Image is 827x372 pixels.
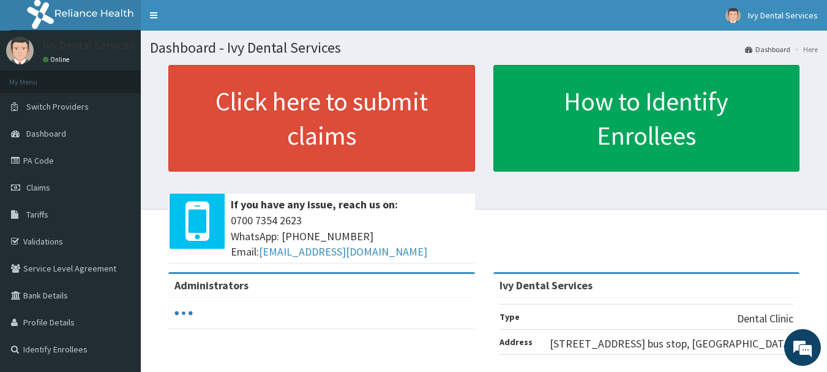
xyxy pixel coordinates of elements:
p: [STREET_ADDRESS] bus stop, [GEOGRAPHIC_DATA] [550,336,793,352]
a: How to Identify Enrollees [493,65,800,172]
span: Ivy Dental Services [748,10,818,21]
b: Type [500,311,520,322]
a: Dashboard [745,44,790,55]
img: User Image [6,37,34,64]
a: [EMAIL_ADDRESS][DOMAIN_NAME] [259,245,427,259]
p: Ivy Dental Services [43,40,135,51]
a: Online [43,55,72,64]
li: Here [791,44,818,55]
span: Claims [26,182,50,193]
span: Dashboard [26,128,66,139]
h1: Dashboard - Ivy Dental Services [150,40,818,56]
span: Tariffs [26,209,48,220]
strong: Ivy Dental Services [500,278,593,292]
b: If you have any issue, reach us on: [231,197,398,211]
p: Dental Clinic [737,311,793,327]
span: Switch Providers [26,101,89,112]
b: Address [500,336,533,347]
svg: audio-loading [174,304,193,322]
a: Click here to submit claims [168,65,475,172]
b: Administrators [174,278,249,292]
span: 0700 7354 2623 WhatsApp: [PHONE_NUMBER] Email: [231,213,469,260]
img: User Image [725,8,741,23]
